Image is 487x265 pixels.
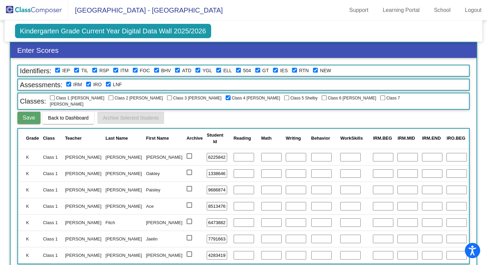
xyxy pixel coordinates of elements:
label: Behavior Plan/Issue [161,67,171,74]
span: Class 6 [PERSON_NAME] [321,96,376,100]
td: [PERSON_NAME] [104,149,144,165]
label: IEP for Speech [280,67,288,74]
div: Reading [234,135,257,142]
td: [PERSON_NAME] [63,198,104,214]
span: IRO.BEG [446,136,465,141]
td: K [18,182,41,198]
label: iReady Reading Overall - Percentile Score [93,81,102,88]
div: Student Id [207,132,229,145]
td: [PERSON_NAME] [63,214,104,231]
label: English Language Learner [223,67,232,74]
td: K [18,214,41,231]
td: Class 1 [41,247,63,263]
h3: Enter Scores [11,43,477,58]
label: Difficulty Focusing [140,67,150,74]
span: IRM.MID [397,136,415,141]
span: Class 3 [PERSON_NAME] [167,96,221,100]
span: Save [23,115,35,121]
span: Assessments: [18,80,64,90]
div: First Name [146,135,183,142]
span: Identifiers: [18,66,53,76]
label: 504 Plan [243,67,251,74]
td: Class 1 [41,149,63,165]
td: [PERSON_NAME] [63,165,104,182]
div: Behavior [311,135,330,142]
td: [PERSON_NAME] [63,231,104,247]
div: Math [261,135,271,142]
div: Behavior [311,135,336,142]
td: Class 1 [41,214,63,231]
span: Classes: [18,96,48,106]
td: [PERSON_NAME] [144,214,185,231]
span: [GEOGRAPHIC_DATA] - [GEOGRAPHIC_DATA] [68,5,223,16]
td: [PERSON_NAME] [104,165,144,182]
div: Class [43,135,55,142]
div: Student Id [207,132,223,145]
div: Class [43,135,61,142]
label: Individualized Education Plan [62,67,70,74]
label: Previously Retained [299,67,309,74]
label: Gifted and Talented [262,67,269,74]
td: Class 1 [41,165,63,182]
span: IRM.BEG [373,136,392,141]
td: [PERSON_NAME] [144,247,185,263]
td: [PERSON_NAME] [63,247,104,263]
div: Last Name [106,135,128,142]
th: Grade [18,129,41,148]
td: [PERSON_NAME] [104,231,144,247]
span: Class 5 Shelby [284,96,317,100]
a: Learning Portal [377,5,425,16]
button: Save [17,112,41,124]
div: Reading [234,135,251,142]
td: K [18,231,41,247]
div: Teacher [65,135,82,142]
td: K [18,198,41,214]
span: IRM.END [422,136,441,141]
div: Writing [286,135,301,142]
td: K [18,165,41,182]
label: New to District [320,67,331,74]
label: iReady Letter Naming Fluency [113,81,122,88]
span: Class 2 [PERSON_NAME] [108,96,163,100]
td: Class 1 [41,231,63,247]
td: K [18,247,41,263]
button: Back to Dashboard [43,112,94,124]
td: [PERSON_NAME] [63,149,104,165]
span: Class 1 [PERSON_NAME] [50,96,104,100]
div: WorkSkills [340,135,363,142]
span: Kindergarten Grade Current Year Digital Data Wall 2025/2026 [15,24,211,38]
td: [PERSON_NAME] [104,247,144,263]
div: Math [261,135,282,142]
span: Back to Dashboard [48,115,89,121]
div: Writing [286,135,307,142]
button: Archive Selected Students [97,112,164,124]
label: Young for grade level [203,67,212,74]
td: Class 1 [41,182,63,198]
div: WorkSkills [340,135,369,142]
label: Reading Success Plan [99,67,109,74]
label: Attendance Issues [182,67,191,74]
label: I-Ready Math - Percentile Score [73,81,82,88]
td: Jaelin [144,231,185,247]
td: Fitch [104,214,144,231]
td: Class 1 [41,198,63,214]
span: Class 4 [PERSON_NAME] [225,96,280,100]
td: [PERSON_NAME] [63,182,104,198]
label: Title 1 [81,67,88,74]
td: [PERSON_NAME] [144,149,185,165]
div: Last Name [106,135,142,142]
td: Ace [144,198,185,214]
td: Oakley [144,165,185,182]
span: Archive Selected Students [103,115,159,121]
a: Logout [459,5,487,16]
td: Paisley [144,182,185,198]
a: Support [344,5,374,16]
a: School [428,5,456,16]
td: K [18,149,41,165]
div: Teacher [65,135,101,142]
td: [PERSON_NAME] [104,198,144,214]
td: [PERSON_NAME] [104,182,144,198]
label: Intervention Team [120,67,128,74]
div: First Name [146,135,169,142]
span: Archive [187,136,203,141]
